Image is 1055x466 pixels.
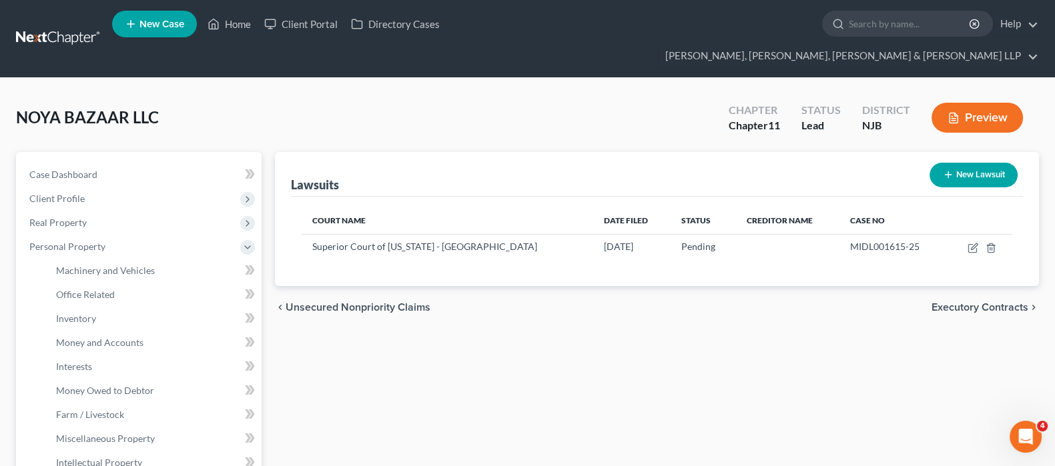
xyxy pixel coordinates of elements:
a: Interests [45,355,262,379]
span: Personal Property [29,241,105,252]
span: Client Profile [29,193,85,204]
a: Home [201,12,258,36]
span: Status [681,215,711,225]
button: Preview [932,103,1023,133]
i: chevron_left [275,302,286,313]
input: Search by name... [849,11,971,36]
span: Real Property [29,217,87,228]
div: Chapter [729,103,780,118]
div: NJB [862,118,910,133]
a: Case Dashboard [19,163,262,187]
span: Unsecured Nonpriority Claims [286,302,430,313]
a: Miscellaneous Property [45,427,262,451]
a: Machinery and Vehicles [45,259,262,283]
span: NOYA BAZAAR LLC [16,107,159,127]
a: Money and Accounts [45,331,262,355]
span: 4 [1037,421,1048,431]
div: Lead [801,118,841,133]
div: District [862,103,910,118]
div: Lawsuits [291,177,339,193]
a: Directory Cases [344,12,446,36]
i: chevron_right [1028,302,1039,313]
span: 11 [768,119,780,131]
span: Case No [850,215,885,225]
span: Money Owed to Debtor [56,385,154,396]
span: [DATE] [604,241,633,252]
span: Pending [681,241,715,252]
button: Executory Contracts chevron_right [932,302,1039,313]
span: Office Related [56,289,115,300]
a: Help [994,12,1038,36]
span: Superior Court of [US_STATE] - [GEOGRAPHIC_DATA] [312,241,537,252]
iframe: Intercom live chat [1010,421,1042,453]
span: New Case [139,19,184,29]
span: Miscellaneous Property [56,433,155,444]
span: Machinery and Vehicles [56,265,155,276]
span: Date Filed [604,215,648,225]
span: Creditor Name [747,215,813,225]
button: chevron_left Unsecured Nonpriority Claims [275,302,430,313]
span: Case Dashboard [29,169,97,180]
span: Money and Accounts [56,337,143,348]
span: Inventory [56,313,96,324]
div: Status [801,103,841,118]
a: Farm / Livestock [45,403,262,427]
a: Money Owed to Debtor [45,379,262,403]
span: Executory Contracts [932,302,1028,313]
a: [PERSON_NAME], [PERSON_NAME], [PERSON_NAME] & [PERSON_NAME] LLP [659,44,1038,68]
button: New Lawsuit [930,163,1018,187]
span: MIDL001615-25 [850,241,920,252]
span: Court Name [312,215,366,225]
span: Farm / Livestock [56,409,124,420]
a: Office Related [45,283,262,307]
div: Chapter [729,118,780,133]
a: Inventory [45,307,262,331]
a: Client Portal [258,12,344,36]
span: Interests [56,361,92,372]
